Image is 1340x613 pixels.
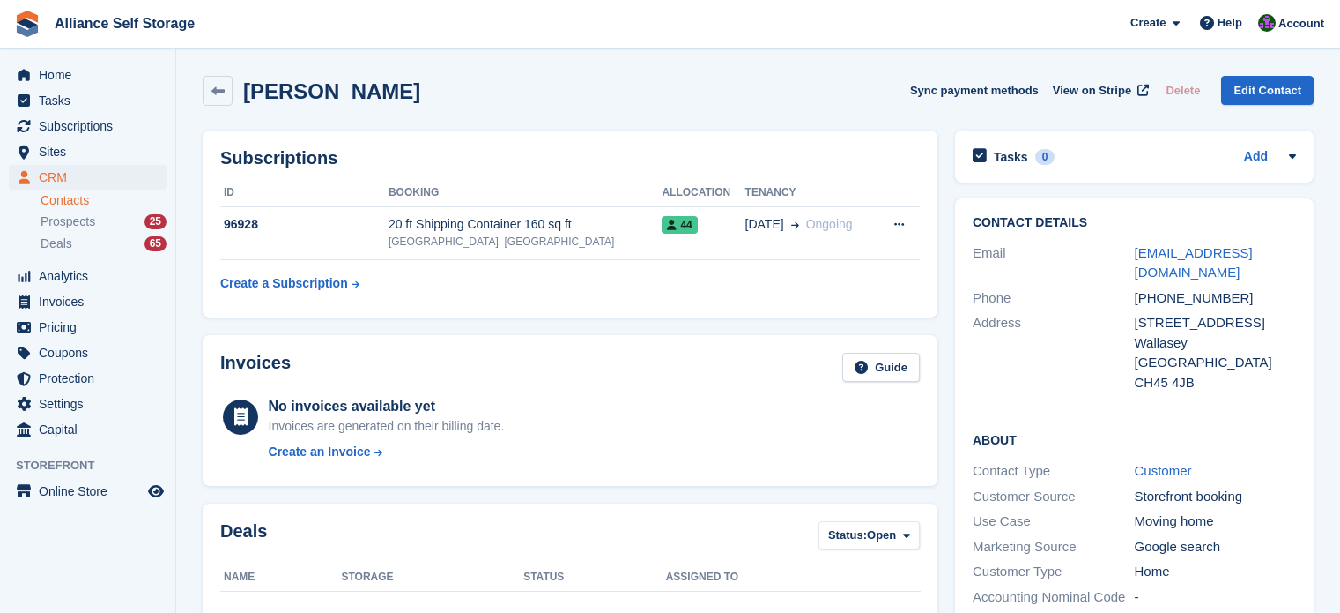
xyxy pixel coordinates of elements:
[973,216,1296,230] h2: Contact Details
[9,392,167,416] a: menu
[9,114,167,138] a: menu
[39,315,144,340] span: Pricing
[523,564,666,592] th: Status
[1135,487,1297,507] div: Storefront booking
[1035,149,1055,165] div: 0
[389,179,663,207] th: Booking
[1046,76,1152,105] a: View on Stripe
[867,527,896,544] span: Open
[745,215,784,234] span: [DATE]
[144,236,167,251] div: 65
[41,192,167,209] a: Contacts
[973,487,1135,507] div: Customer Source
[662,216,697,234] span: 44
[220,215,389,234] div: 96928
[1135,313,1297,333] div: [STREET_ADDRESS]
[1053,82,1131,100] span: View on Stripe
[389,215,663,234] div: 20 ft Shipping Container 160 sq ft
[1221,76,1314,105] a: Edit Contact
[39,264,144,288] span: Analytics
[1135,353,1297,373] div: [GEOGRAPHIC_DATA]
[39,139,144,164] span: Sites
[39,114,144,138] span: Subscriptions
[973,562,1135,582] div: Customer Type
[1218,14,1242,32] span: Help
[1278,15,1324,33] span: Account
[9,165,167,190] a: menu
[666,564,920,592] th: Assigned to
[994,149,1028,165] h2: Tasks
[1244,147,1268,168] a: Add
[39,366,144,391] span: Protection
[1135,512,1297,532] div: Moving home
[41,213,167,231] a: Prospects 25
[9,63,167,87] a: menu
[1135,537,1297,557] div: Google search
[9,264,167,288] a: menu
[1135,562,1297,582] div: Home
[1135,587,1297,608] div: -
[342,564,524,592] th: Storage
[9,366,167,391] a: menu
[818,521,920,550] button: Status: Open
[39,392,144,416] span: Settings
[828,527,867,544] span: Status:
[389,234,663,250] div: [GEOGRAPHIC_DATA], [GEOGRAPHIC_DATA]
[39,340,144,365] span: Coupons
[39,63,144,87] span: Home
[973,512,1135,532] div: Use Case
[1135,333,1297,354] div: Wallasey
[973,587,1135,608] div: Accounting Nominal Code
[973,313,1135,392] div: Address
[1135,463,1192,478] a: Customer
[973,461,1135,482] div: Contact Type
[41,235,72,252] span: Deals
[910,76,1039,105] button: Sync payment methods
[243,79,420,103] h2: [PERSON_NAME]
[973,430,1296,448] h2: About
[973,288,1135,309] div: Phone
[842,353,920,382] a: Guide
[269,443,371,461] div: Create an Invoice
[1159,76,1207,105] button: Delete
[1135,288,1297,309] div: [PHONE_NUMBER]
[1130,14,1166,32] span: Create
[220,564,342,592] th: Name
[269,417,505,436] div: Invoices are generated on their billing date.
[662,179,744,207] th: Allocation
[9,289,167,314] a: menu
[269,396,505,417] div: No invoices available yet
[1135,373,1297,393] div: CH45 4JB
[48,9,202,38] a: Alliance Self Storage
[9,479,167,504] a: menu
[220,179,389,207] th: ID
[220,148,920,168] h2: Subscriptions
[16,457,175,475] span: Storefront
[973,243,1135,283] div: Email
[41,213,95,230] span: Prospects
[1135,245,1253,280] a: [EMAIL_ADDRESS][DOMAIN_NAME]
[269,443,505,461] a: Create an Invoice
[41,235,167,253] a: Deals 65
[145,481,167,502] a: Preview store
[1258,14,1276,32] img: Romilly Norton
[39,289,144,314] span: Invoices
[14,11,41,37] img: stora-icon-8386f47178a22dfd0bd8f6a31ec36ba5ce8667c1dd55bd0f319d3a0aa187defe.svg
[220,521,267,554] h2: Deals
[39,88,144,113] span: Tasks
[39,165,144,190] span: CRM
[39,417,144,442] span: Capital
[9,315,167,340] a: menu
[39,479,144,504] span: Online Store
[745,179,876,207] th: Tenancy
[9,417,167,442] a: menu
[806,217,853,231] span: Ongoing
[9,139,167,164] a: menu
[220,353,291,382] h2: Invoices
[220,274,348,293] div: Create a Subscription
[973,537,1135,557] div: Marketing Source
[220,267,359,300] a: Create a Subscription
[144,214,167,229] div: 25
[9,88,167,113] a: menu
[9,340,167,365] a: menu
